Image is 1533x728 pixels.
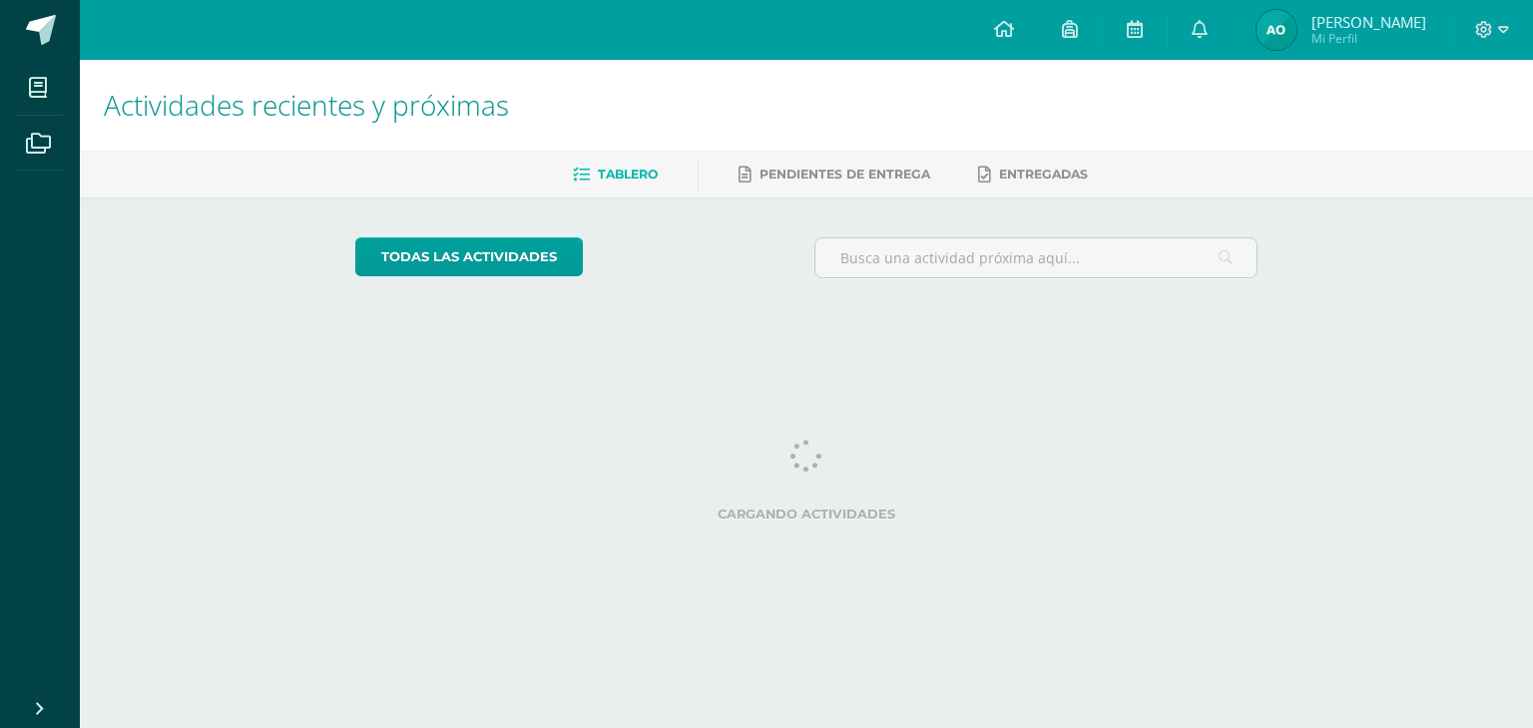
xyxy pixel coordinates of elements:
[1257,10,1296,50] img: e74017cff23c5166767eb9fc4bf12120.png
[1311,30,1426,47] span: Mi Perfil
[739,159,930,190] a: Pendientes de entrega
[999,167,1088,182] span: Entregadas
[760,167,930,182] span: Pendientes de entrega
[355,507,1259,522] label: Cargando actividades
[598,167,658,182] span: Tablero
[104,86,509,124] span: Actividades recientes y próximas
[1311,12,1426,32] span: [PERSON_NAME]
[978,159,1088,190] a: Entregadas
[573,159,658,190] a: Tablero
[355,237,583,276] a: todas las Actividades
[815,238,1258,277] input: Busca una actividad próxima aquí...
